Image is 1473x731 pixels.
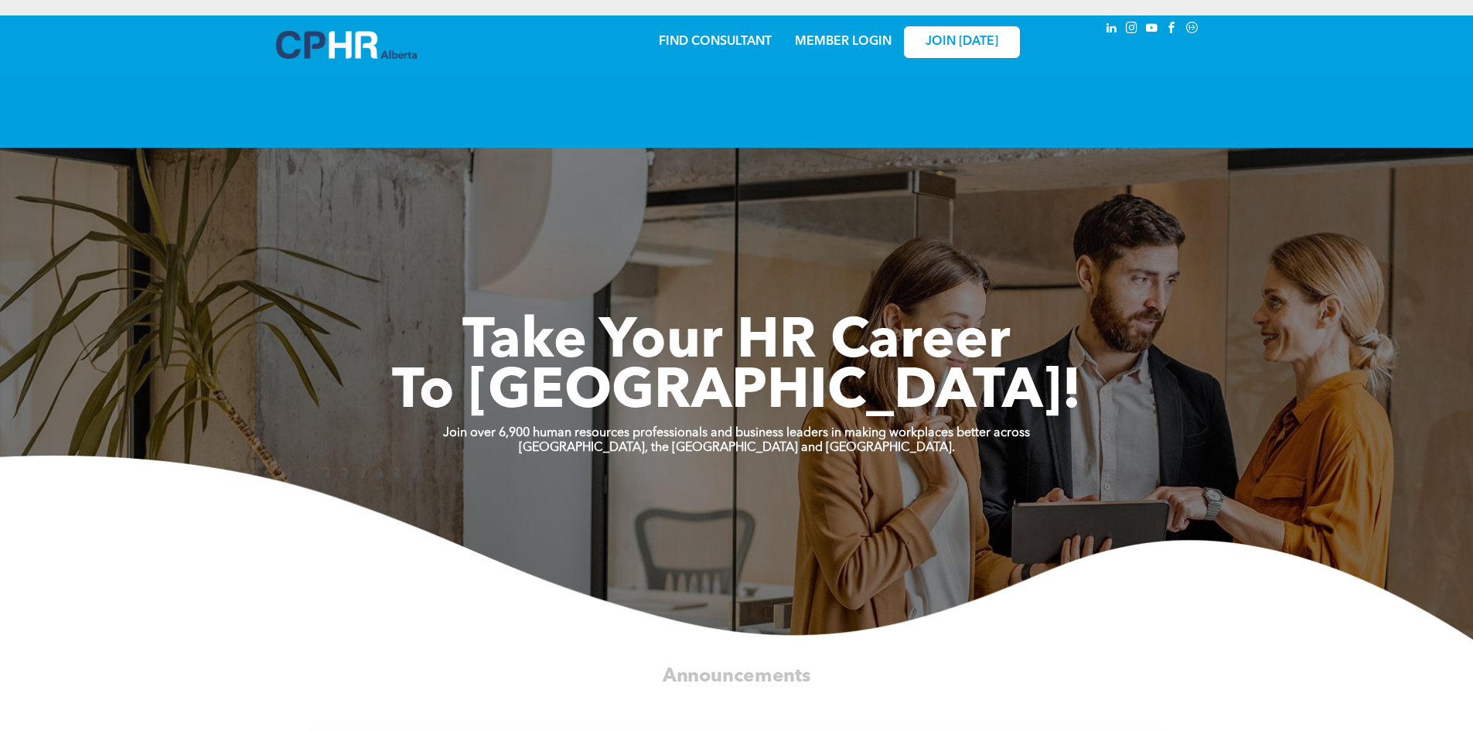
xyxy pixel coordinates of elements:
a: Social network [1184,19,1201,40]
a: MEMBER LOGIN [795,36,892,48]
a: JOIN [DATE] [904,26,1020,58]
strong: [GEOGRAPHIC_DATA], the [GEOGRAPHIC_DATA] and [GEOGRAPHIC_DATA]. [519,442,955,454]
strong: Join over 6,900 human resources professionals and business leaders in making workplaces better ac... [443,427,1030,439]
a: linkedin [1103,19,1120,40]
a: instagram [1124,19,1141,40]
span: Take Your HR Career [462,315,1011,371]
a: facebook [1164,19,1181,40]
img: A blue and white logo for cp alberta [276,31,417,59]
a: FIND CONSULTANT [659,36,772,48]
span: To [GEOGRAPHIC_DATA]! [392,365,1082,421]
span: Announcements [663,667,811,685]
span: JOIN [DATE] [926,35,998,50]
a: youtube [1144,19,1161,40]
